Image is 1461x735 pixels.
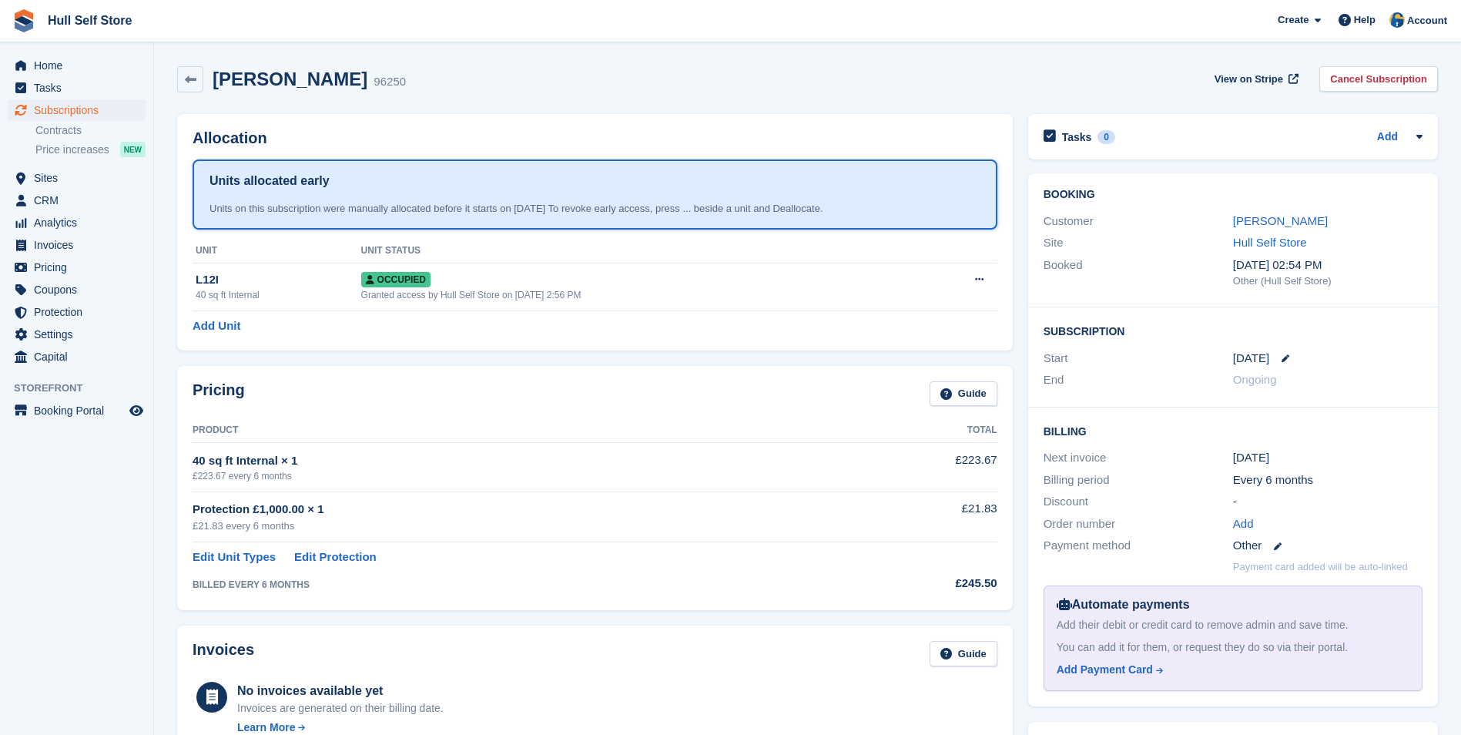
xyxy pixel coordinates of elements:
div: Automate payments [1057,596,1409,614]
a: [PERSON_NAME] [1233,214,1328,227]
div: Order number [1044,515,1233,533]
span: Invoices [34,234,126,256]
h2: Pricing [193,381,245,407]
div: Discount [1044,493,1233,511]
div: End [1044,371,1233,389]
a: Add Unit [193,317,240,335]
time: 2025-08-20 00:00:00 UTC [1233,350,1269,367]
div: [DATE] 02:54 PM [1233,257,1422,274]
span: Home [34,55,126,76]
div: Other [1233,537,1422,555]
h2: [PERSON_NAME] [213,69,367,89]
a: menu [8,324,146,345]
span: Storefront [14,381,153,396]
span: Analytics [34,212,126,233]
div: Start [1044,350,1233,367]
span: Tasks [34,77,126,99]
h1: Units allocated early [209,172,330,190]
h2: Tasks [1062,130,1092,144]
span: CRM [34,190,126,211]
div: Every 6 months [1233,472,1422,489]
div: 40 sq ft Internal × 1 [193,452,848,470]
td: £21.83 [848,492,997,542]
span: Sites [34,167,126,189]
a: Add [1377,129,1398,146]
a: Contracts [35,123,146,138]
div: 0 [1097,130,1115,144]
a: menu [8,257,146,278]
span: Booking Portal [34,400,126,421]
div: Protection £1,000.00 × 1 [193,501,848,519]
a: menu [8,234,146,256]
span: Protection [34,301,126,323]
div: £21.83 every 6 months [193,519,848,534]
a: Preview store [127,401,146,420]
span: Price increases [35,143,109,157]
h2: Billing [1044,423,1422,438]
span: Capital [34,346,126,367]
a: menu [8,167,146,189]
a: menu [8,99,146,121]
th: Unit [193,239,361,263]
a: menu [8,212,146,233]
div: Booked [1044,257,1233,289]
a: Price increases NEW [35,141,146,158]
img: stora-icon-8386f47178a22dfd0bd8f6a31ec36ba5ce8667c1dd55bd0f319d3a0aa187defe.svg [12,9,35,32]
span: Account [1407,13,1447,29]
div: Site [1044,234,1233,252]
a: menu [8,346,146,367]
div: £245.50 [848,575,997,592]
a: menu [8,190,146,211]
span: Pricing [34,257,126,278]
h2: Booking [1044,189,1422,201]
div: Invoices are generated on their billing date. [237,700,444,717]
a: menu [8,301,146,323]
a: menu [8,55,146,76]
a: menu [8,279,146,300]
h2: Allocation [193,129,997,147]
a: menu [8,400,146,421]
span: Ongoing [1233,373,1277,386]
div: Customer [1044,213,1233,230]
a: Hull Self Store [1233,236,1307,249]
div: NEW [120,142,146,157]
th: Product [193,418,848,443]
span: Occupied [361,272,431,287]
img: Hull Self Store [1389,12,1405,28]
div: [DATE] [1233,449,1422,467]
a: View on Stripe [1208,66,1302,92]
a: Add Payment Card [1057,662,1403,678]
div: You can add it for them, or request they do so via their portal. [1057,639,1409,656]
div: L12I [196,271,361,289]
span: Subscriptions [34,99,126,121]
div: Granted access by Hull Self Store on [DATE] 2:56 PM [361,288,916,302]
td: £223.67 [848,443,997,492]
a: Edit Protection [294,549,377,566]
div: Add their debit or credit card to remove admin and save time. [1057,617,1409,633]
div: - [1233,493,1422,511]
div: Units on this subscription were manually allocated before it starts on [DATE] To revoke early acc... [209,201,980,216]
div: Other (Hull Self Store) [1233,274,1422,289]
span: View on Stripe [1215,72,1283,87]
a: Guide [930,641,997,666]
span: Coupons [34,279,126,300]
span: Help [1354,12,1376,28]
span: Settings [34,324,126,345]
div: BILLED EVERY 6 MONTHS [193,578,848,592]
a: Hull Self Store [42,8,138,33]
div: Billing period [1044,472,1233,489]
th: Total [848,418,997,443]
h2: Subscription [1044,323,1422,338]
h2: Invoices [193,641,254,666]
div: Payment method [1044,537,1233,555]
div: 96250 [374,73,406,91]
th: Unit Status [361,239,916,263]
div: Add Payment Card [1057,662,1153,678]
a: menu [8,77,146,99]
div: 40 sq ft Internal [196,288,361,302]
div: £223.67 every 6 months [193,469,848,483]
div: No invoices available yet [237,682,444,700]
a: Add [1233,515,1254,533]
a: Guide [930,381,997,407]
a: Edit Unit Types [193,549,276,566]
